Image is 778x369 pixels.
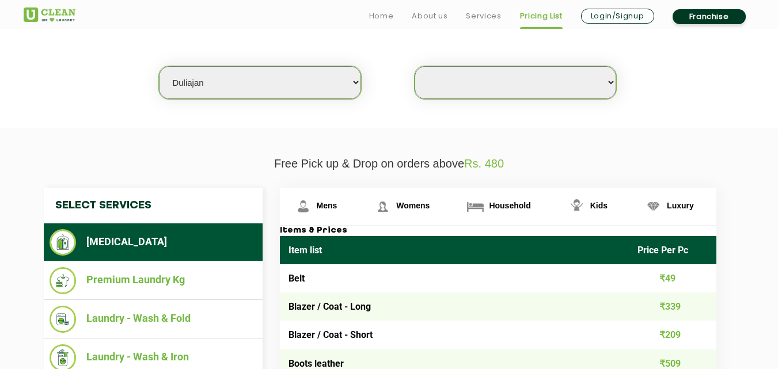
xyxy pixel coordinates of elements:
[24,157,755,170] p: Free Pick up & Drop on orders above
[24,7,75,22] img: UClean Laundry and Dry Cleaning
[280,236,629,264] th: Item list
[280,264,629,292] td: Belt
[373,196,393,216] img: Womens
[489,201,530,210] span: Household
[293,196,313,216] img: Mens
[396,201,430,210] span: Womens
[629,264,716,292] td: ₹49
[412,9,447,23] a: About us
[464,157,504,170] span: Rs. 480
[581,9,654,24] a: Login/Signup
[466,9,501,23] a: Services
[280,226,716,236] h3: Items & Prices
[629,321,716,349] td: ₹209
[520,9,563,23] a: Pricing List
[629,292,716,321] td: ₹339
[50,306,257,333] li: Laundry - Wash & Fold
[317,201,337,210] span: Mens
[643,196,663,216] img: Luxury
[590,201,608,210] span: Kids
[673,9,746,24] a: Franchise
[50,229,257,256] li: [MEDICAL_DATA]
[50,267,257,294] li: Premium Laundry Kg
[567,196,587,216] img: Kids
[629,236,716,264] th: Price Per Pc
[465,196,485,216] img: Household
[280,292,629,321] td: Blazer / Coat - Long
[44,188,263,223] h4: Select Services
[50,306,77,333] img: Laundry - Wash & Fold
[280,321,629,349] td: Blazer / Coat - Short
[369,9,394,23] a: Home
[50,229,77,256] img: Dry Cleaning
[667,201,694,210] span: Luxury
[50,267,77,294] img: Premium Laundry Kg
